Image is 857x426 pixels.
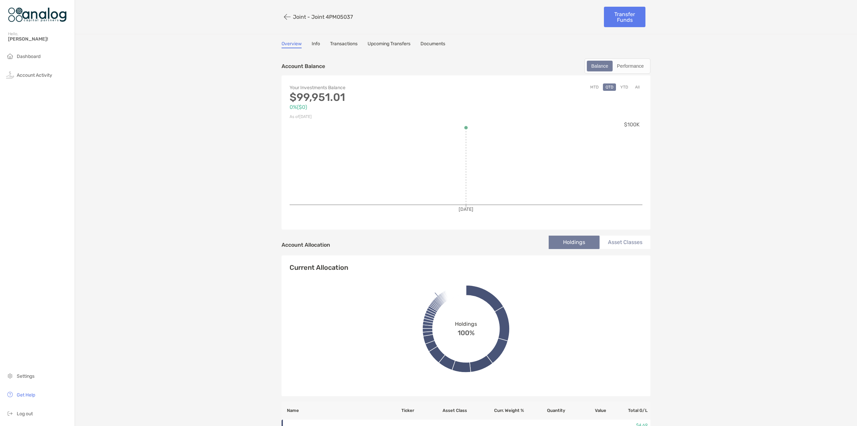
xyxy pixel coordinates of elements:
[6,372,14,380] img: settings icon
[293,14,353,20] p: Joint - Joint 4PM05037
[549,236,600,249] li: Holdings
[290,93,466,102] p: $99,951.01
[459,206,473,212] tspan: [DATE]
[17,54,41,59] span: Dashboard
[618,83,631,91] button: YTD
[6,390,14,399] img: get-help icon
[17,373,34,379] span: Settings
[588,83,601,91] button: MTD
[17,411,33,417] span: Log out
[290,83,466,92] p: Your Investments Balance
[282,242,330,248] h4: Account Allocation
[420,41,445,48] a: Documents
[17,72,52,78] span: Account Activity
[312,41,320,48] a: Info
[290,113,466,121] p: As of [DATE]
[600,236,650,249] li: Asset Classes
[6,409,14,417] img: logout icon
[282,62,325,70] p: Account Balance
[17,392,35,398] span: Get Help
[401,402,442,420] th: Ticker
[330,41,358,48] a: Transactions
[613,61,647,71] div: Performance
[588,61,612,71] div: Balance
[368,41,410,48] a: Upcoming Transfers
[624,121,640,128] tspan: $100K
[442,402,483,420] th: Asset Class
[565,402,607,420] th: Value
[282,402,401,420] th: Name
[632,83,642,91] button: All
[455,321,477,327] span: Holdings
[607,402,650,420] th: Total G/L
[6,71,14,79] img: activity icon
[8,36,71,42] span: [PERSON_NAME]!
[282,41,302,48] a: Overview
[458,327,475,337] span: 100%
[603,83,616,91] button: QTD
[483,402,525,420] th: Curr. Weight %
[6,52,14,60] img: household icon
[290,263,348,271] h4: Current Allocation
[585,58,650,74] div: segmented control
[524,402,565,420] th: Quantity
[604,7,645,27] a: Transfer Funds
[290,103,466,111] p: 0% ( $0 )
[8,3,67,27] img: Zoe Logo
